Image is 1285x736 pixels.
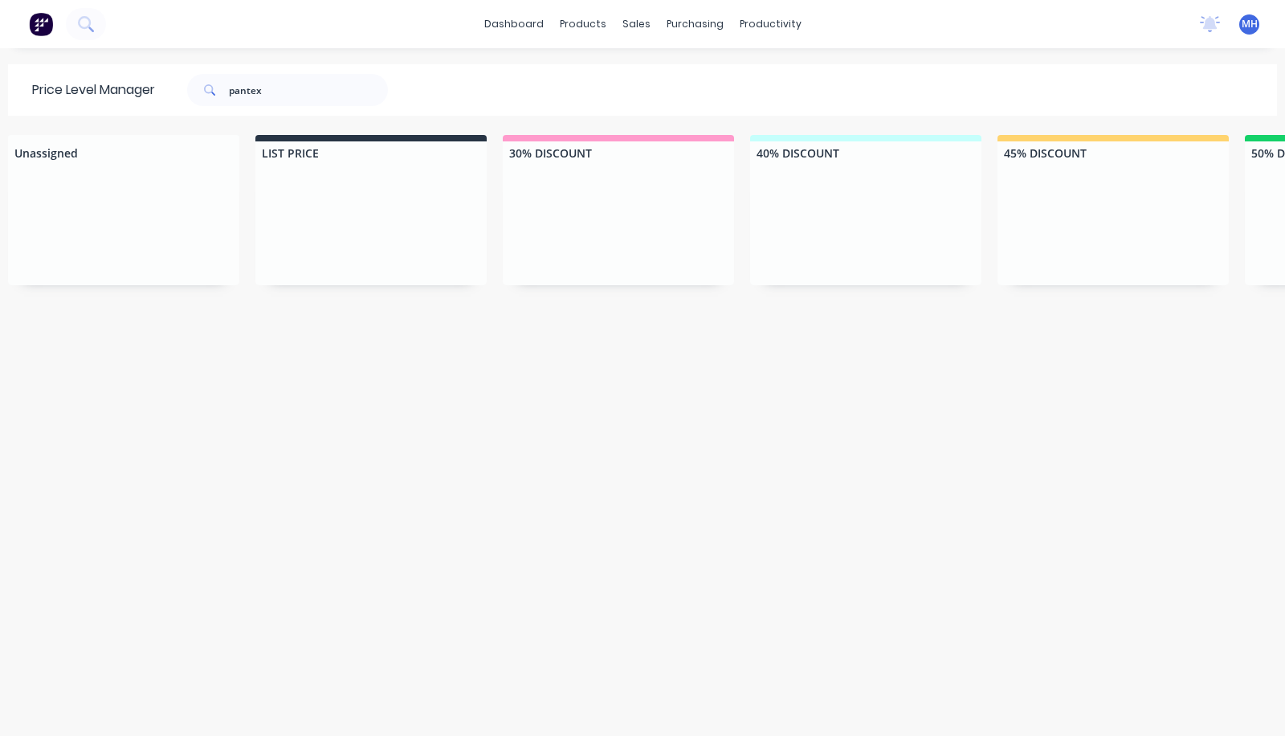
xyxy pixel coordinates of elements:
[659,12,732,36] div: purchasing
[552,12,614,36] div: products
[614,12,659,36] div: sales
[1242,17,1258,31] span: MH
[8,64,155,116] div: Price Level Manager
[732,12,810,36] div: productivity
[29,12,53,36] img: Factory
[229,74,388,106] input: Search...
[476,12,552,36] a: dashboard
[11,145,78,162] div: Unassigned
